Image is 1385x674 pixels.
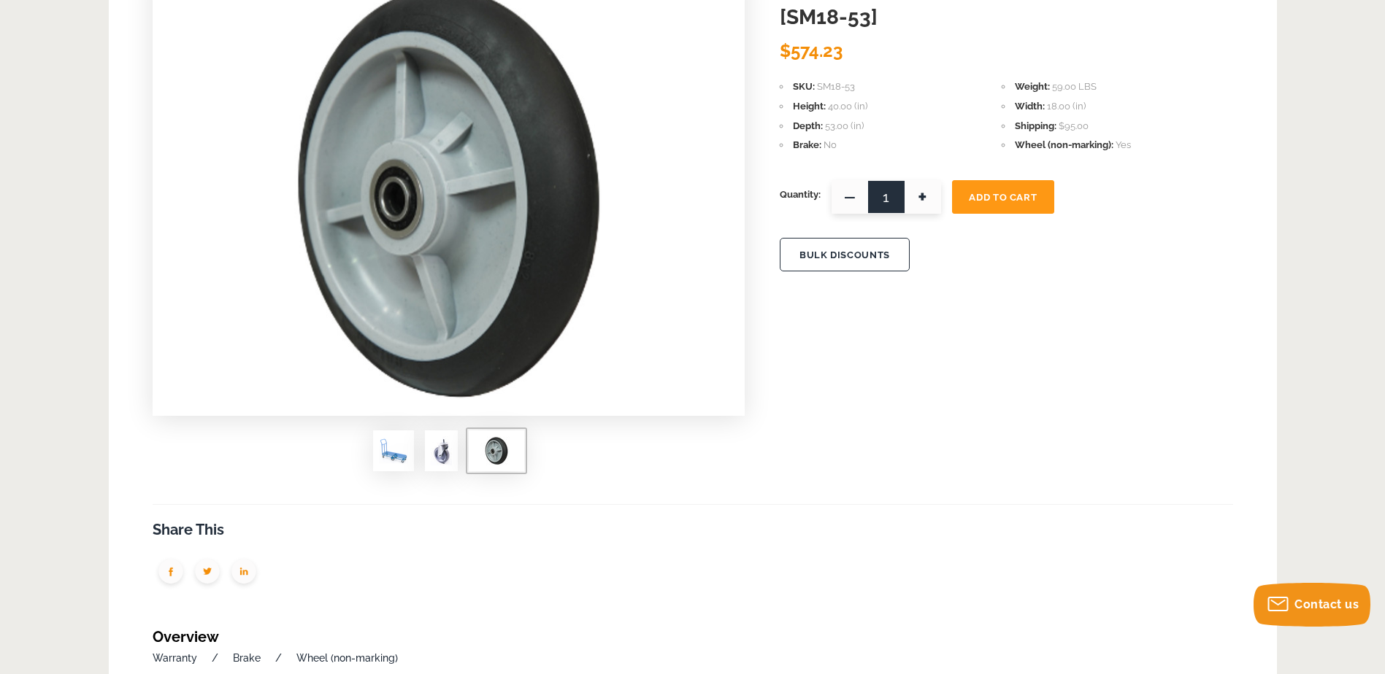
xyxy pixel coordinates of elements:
[296,652,398,664] a: Wheel (non-marking)
[793,101,826,112] span: Height
[153,628,219,646] a: Overview
[1059,120,1089,131] span: $95.00
[793,139,821,150] span: Brake
[817,81,855,92] span: SM18-53
[233,652,261,664] a: Brake
[153,652,197,664] a: Warranty
[1052,81,1097,92] span: 59.00 LBS
[793,120,823,131] span: Depth
[1116,139,1131,150] span: Yes
[905,180,941,214] span: +
[1015,81,1050,92] span: Weight
[824,139,837,150] span: No
[828,101,867,112] span: 40.00 (in)
[1015,120,1056,131] span: Shipping
[825,120,864,131] span: 53.00 (in)
[1015,139,1113,150] span: Wheel (non-marking)
[1015,101,1045,112] span: Width
[212,652,218,664] a: /
[1254,583,1370,627] button: Contact us
[780,40,843,61] span: $574.23
[969,192,1037,203] span: Add To Cart
[952,180,1054,214] button: Add To Cart
[153,555,189,592] img: group-1950.png
[780,180,821,209] span: Quantity
[1294,597,1359,611] span: Contact us
[1047,101,1086,112] span: 18.00 (in)
[379,436,408,465] img: Dutro Steel Stocking Cart (1400 LBS Cap) [SM18-53]
[275,652,282,664] a: /
[832,180,868,214] span: —
[793,81,815,92] span: SKU
[780,238,910,271] button: BULK DISCOUNTS
[226,555,262,592] img: group-1951.png
[153,519,1233,541] h3: Share This
[475,436,518,465] img: Dutro Steel Stocking Cart (1400 LBS Cap) [SM18-53]
[189,555,226,592] img: group-1949.png
[431,436,452,465] img: Dutro Steel Stocking Cart (1400 LBS Cap) [SM18-53]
